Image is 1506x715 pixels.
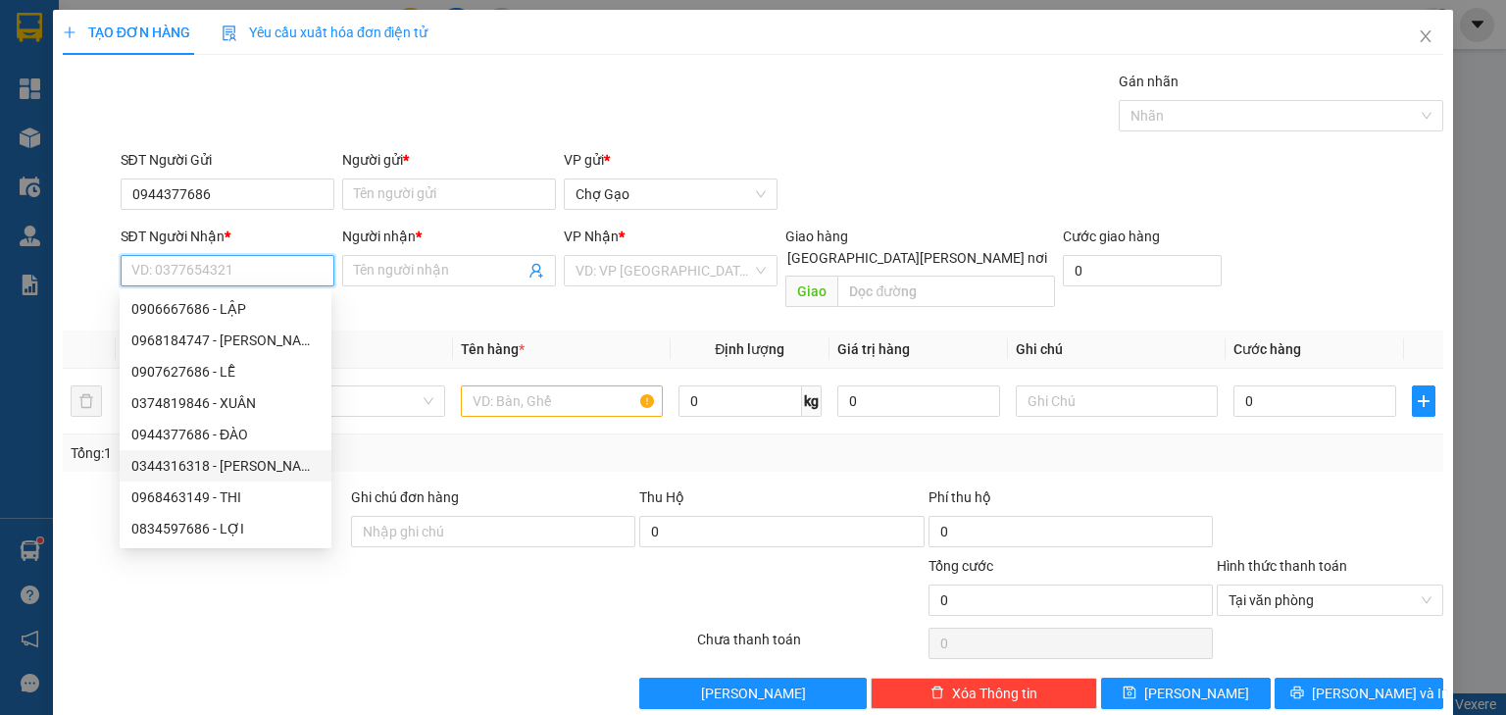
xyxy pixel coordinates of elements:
div: Người nhận [342,226,556,247]
button: plus [1412,385,1435,417]
div: Người gửi [342,149,556,171]
span: Thu Hộ [639,489,684,505]
span: kg [802,385,822,417]
span: plus [1413,393,1434,409]
div: SĐT Người Gửi [121,149,334,171]
span: delete [930,686,944,701]
img: icon [222,26,237,41]
span: close [1418,28,1433,44]
div: 0834597686 - LỢI [120,513,331,544]
input: Ghi chú đơn hàng [351,516,635,547]
div: 0968184747 - [PERSON_NAME] [131,330,320,351]
span: Giao [785,276,837,307]
span: Yêu cầu xuất hóa đơn điện tử [222,25,428,40]
div: 0968184747 - KHÁNH [120,325,331,356]
div: Tổng: 1 [71,442,582,464]
div: 0968463149 - THI [120,482,331,513]
span: plus [63,26,76,39]
span: [PERSON_NAME] và In [1312,683,1449,704]
div: 0906667686 - LẬP [131,298,320,320]
span: [PERSON_NAME] [701,683,806,704]
button: delete [71,385,102,417]
span: user-add [528,263,544,279]
span: Tên hàng [461,341,525,357]
input: VD: Bàn, Ghế [461,385,663,417]
div: 0906667686 - LẬP [120,293,331,325]
div: Chưa thanh toán [695,629,926,663]
div: 0944377686 - ĐÀO [120,419,331,450]
label: Hình thức thanh toán [1217,558,1347,574]
button: save[PERSON_NAME] [1101,678,1271,709]
div: 0374819846 - XUÂN [120,387,331,419]
div: 0907627686 - LỄ [131,361,320,383]
span: printer [1290,686,1304,701]
span: [GEOGRAPHIC_DATA][PERSON_NAME] nơi [779,247,1055,269]
div: 0968463149 - THI [131,486,320,508]
div: SĐT Người Nhận [121,226,334,247]
label: Ghi chú đơn hàng [351,489,459,505]
input: Dọc đường [837,276,1055,307]
span: Giao hàng [785,229,848,244]
div: 0344316318 - [PERSON_NAME] [131,455,320,477]
label: Gán nhãn [1119,74,1179,89]
div: 0944377686 - ĐÀO [131,424,320,445]
span: Định lượng [715,341,784,357]
span: save [1123,686,1136,701]
span: Tổng cước [929,558,993,574]
span: Giá trị hàng [837,341,910,357]
span: VP Nhận [564,229,619,244]
span: Xóa Thông tin [952,683,1037,704]
span: Tại văn phòng [1229,586,1431,615]
span: Chợ Gạo [576,179,766,209]
label: Cước giao hàng [1063,229,1160,244]
th: Ghi chú [1008,331,1226,369]
input: 0 [837,385,1000,417]
span: Cước hàng [1233,341,1301,357]
input: Ghi Chú [1016,385,1218,417]
div: 0907627686 - LỄ [120,356,331,387]
button: [PERSON_NAME] [639,678,866,709]
span: TẠO ĐƠN HÀNG [63,25,190,40]
div: Phí thu hộ [929,486,1213,516]
button: deleteXóa Thông tin [871,678,1097,709]
div: VP gửi [564,149,778,171]
span: [PERSON_NAME] [1144,683,1249,704]
span: Khác [254,386,432,416]
input: Cước giao hàng [1063,255,1222,286]
div: 0374819846 - XUÂN [131,392,320,414]
button: printer[PERSON_NAME] và In [1275,678,1444,709]
div: 0344316318 - PHƯƠNG [120,450,331,482]
div: 0834597686 - LỢI [131,518,320,539]
button: Close [1398,10,1453,65]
